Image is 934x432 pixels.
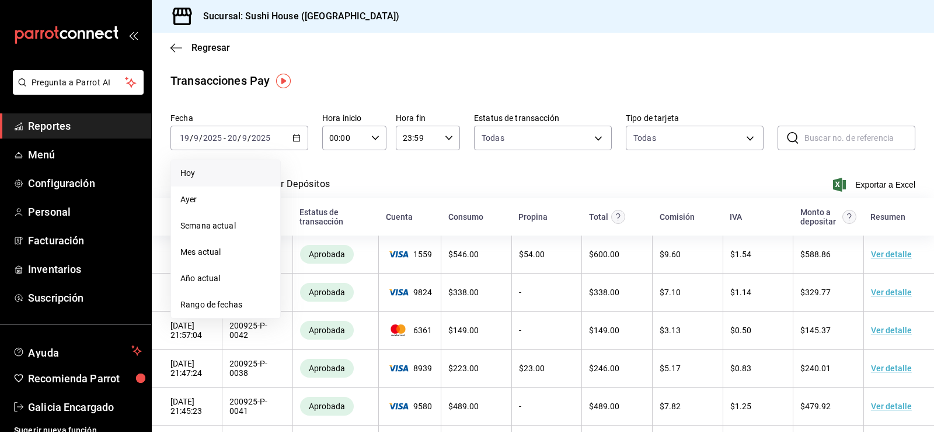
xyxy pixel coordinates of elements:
[448,364,479,373] span: $ 223.00
[222,312,293,350] td: 200925-P-0042
[804,126,915,150] input: Buscar no. de referencia
[448,326,479,335] span: $ 149.00
[386,288,434,297] span: 9824
[300,397,354,416] div: Transacciones cobradas de manera exitosa.
[800,326,831,335] span: $ 145.37
[203,133,222,143] input: ----
[28,344,127,358] span: Ayuda
[304,288,350,297] span: Aprobada
[170,42,230,53] button: Regresar
[800,208,840,226] div: Monto a depositar
[474,114,612,122] label: Estatus de transacción
[870,212,905,222] div: Resumen
[589,364,619,373] span: $ 246.00
[180,220,271,232] span: Semana actual
[660,288,681,297] span: $ 7.10
[518,212,548,222] div: Propina
[589,250,619,259] span: $ 600.00
[511,388,582,426] td: -
[238,133,241,143] span: /
[800,364,831,373] span: $ 240.01
[180,272,271,285] span: Año actual
[28,371,142,386] span: Recomienda Parrot
[386,324,434,336] span: 6361
[660,250,681,259] span: $ 9.60
[835,178,915,192] button: Exportar a Excel
[660,326,681,335] span: $ 3.13
[13,70,144,95] button: Pregunta a Parrot AI
[179,133,190,143] input: --
[28,147,142,163] span: Menú
[519,250,545,259] span: $ 54.00
[448,250,479,259] span: $ 546.00
[28,233,142,248] span: Facturación
[28,261,142,277] span: Inventarios
[660,212,695,222] div: Comisión
[28,290,142,306] span: Suscripción
[8,85,144,97] a: Pregunta a Parrot AI
[871,364,912,373] a: Ver detalle
[152,350,222,388] td: [DATE] 21:47:24
[611,210,625,224] svg: Este monto equivale al total pagado por el comensal antes de aplicar Comisión e IVA.
[152,236,222,274] td: [DATE] 22:21:59
[152,388,222,426] td: [DATE] 21:45:23
[270,178,330,198] button: Ver Depósitos
[800,288,831,297] span: $ 329.77
[322,114,386,122] label: Hora inicio
[276,74,291,88] img: Tooltip marker
[194,9,399,23] h3: Sucursal: Sushi House ([GEOGRAPHIC_DATA])
[28,118,142,134] span: Reportes
[633,132,656,144] div: Todas
[626,114,764,122] label: Tipo de tarjeta
[660,402,681,411] span: $ 7.82
[248,133,251,143] span: /
[589,288,619,297] span: $ 338.00
[800,402,831,411] span: $ 479.92
[871,402,912,411] a: Ver detalle
[299,208,371,226] div: Estatus de transacción
[304,250,350,259] span: Aprobada
[170,114,308,122] label: Fecha
[730,402,751,411] span: $ 1.25
[386,364,434,373] span: 8939
[448,212,483,222] div: Consumo
[32,77,126,89] span: Pregunta a Parrot AI
[511,274,582,312] td: -
[28,399,142,415] span: Galicia Encargado
[589,212,608,222] div: Total
[448,288,479,297] span: $ 338.00
[190,133,193,143] span: /
[222,350,293,388] td: 200925-P-0038
[396,114,460,122] label: Hora fin
[386,402,434,411] span: 9580
[871,288,912,297] a: Ver detalle
[482,132,504,144] span: Todas
[193,133,199,143] input: --
[730,250,751,259] span: $ 1.54
[730,212,742,222] div: IVA
[222,388,293,426] td: 200925-P-0041
[191,42,230,53] span: Regresar
[386,212,413,222] div: Cuenta
[660,364,681,373] span: $ 5.17
[242,133,248,143] input: --
[519,364,545,373] span: $ 23.00
[180,193,271,206] span: Ayer
[842,210,856,224] svg: Este es el monto resultante del total pagado menos comisión e IVA. Esta será la parte que se depo...
[511,312,582,350] td: -
[180,299,271,311] span: Rango de fechas
[152,274,222,312] td: [DATE] 22:06:50
[589,402,619,411] span: $ 489.00
[152,312,222,350] td: [DATE] 21:57:04
[304,364,350,373] span: Aprobada
[730,288,751,297] span: $ 1.14
[224,133,226,143] span: -
[304,326,350,335] span: Aprobada
[128,30,138,40] button: open_drawer_menu
[304,402,350,411] span: Aprobada
[386,250,434,259] span: 1559
[730,326,751,335] span: $ 0.50
[227,133,238,143] input: --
